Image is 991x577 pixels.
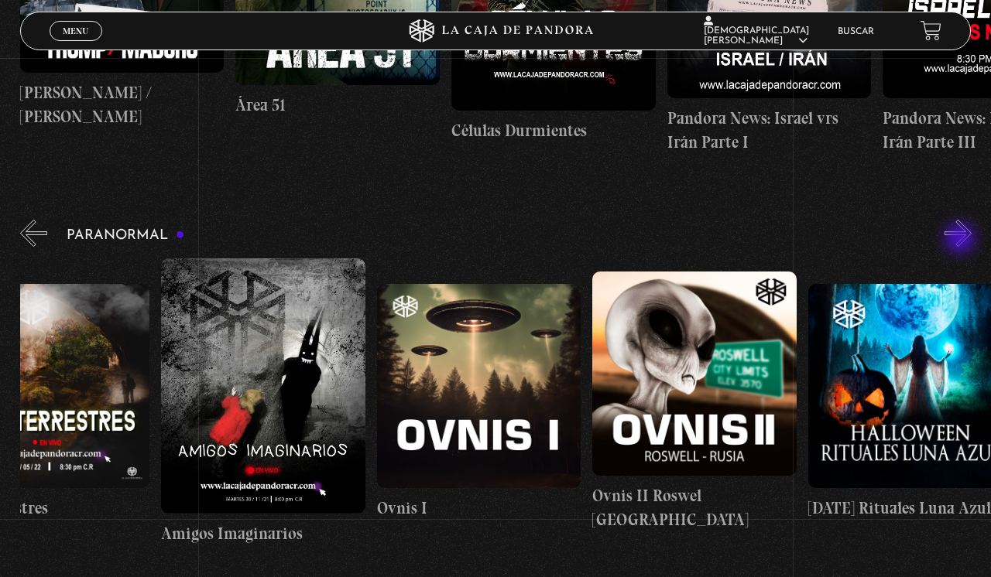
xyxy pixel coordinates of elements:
button: Next [945,220,972,247]
button: Previous [20,220,47,247]
h4: Ovnis II Roswel [GEOGRAPHIC_DATA] [592,483,797,532]
h4: Amigos Imaginarios [161,521,365,546]
a: View your shopping cart [921,20,941,41]
span: [DEMOGRAPHIC_DATA][PERSON_NAME] [704,17,809,46]
a: Ovnis I [377,258,581,545]
h4: Área 51 [235,93,440,118]
h4: Pandora News: Israel vrs Irán Parte I [667,106,872,155]
a: Amigos Imaginarios [161,258,365,545]
span: Cerrar [58,39,94,50]
h3: Paranormal [67,228,185,243]
h4: Células Durmientes [451,118,656,143]
span: Menu [63,26,88,36]
a: Buscar [838,27,874,36]
h4: [PERSON_NAME] / [PERSON_NAME] [20,80,225,129]
a: Ovnis II Roswel [GEOGRAPHIC_DATA] [592,258,797,545]
h4: Ovnis I [377,496,581,521]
